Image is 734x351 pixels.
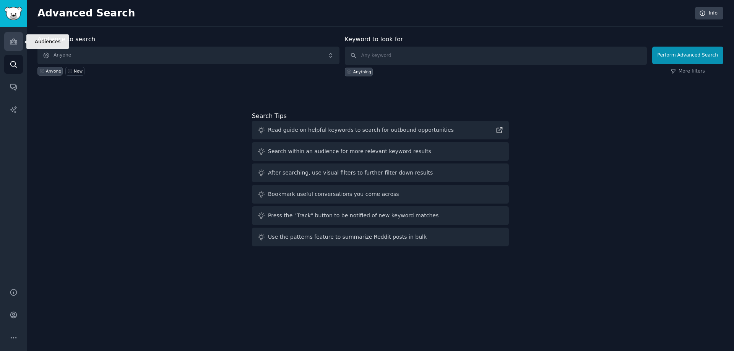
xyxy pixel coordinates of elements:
div: Bookmark useful conversations you come across [268,190,399,198]
div: Anything [353,69,371,74]
a: More filters [671,68,705,75]
a: Info [695,7,723,20]
div: Press the "Track" button to be notified of new keyword matches [268,212,438,220]
div: Use the patterns feature to summarize Reddit posts in bulk [268,233,427,241]
a: New [65,67,84,76]
div: Read guide on helpful keywords to search for outbound opportunities [268,126,454,134]
div: Anyone [46,68,61,74]
img: GummySearch logo [5,7,22,20]
label: Audience to search [37,36,95,43]
input: Any keyword [345,47,647,65]
div: After searching, use visual filters to further filter down results [268,169,433,177]
div: New [74,68,83,74]
label: Keyword to look for [345,36,403,43]
button: Anyone [37,47,339,64]
label: Search Tips [252,112,287,120]
div: Search within an audience for more relevant keyword results [268,147,431,155]
button: Perform Advanced Search [652,47,723,64]
h2: Advanced Search [37,7,691,19]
